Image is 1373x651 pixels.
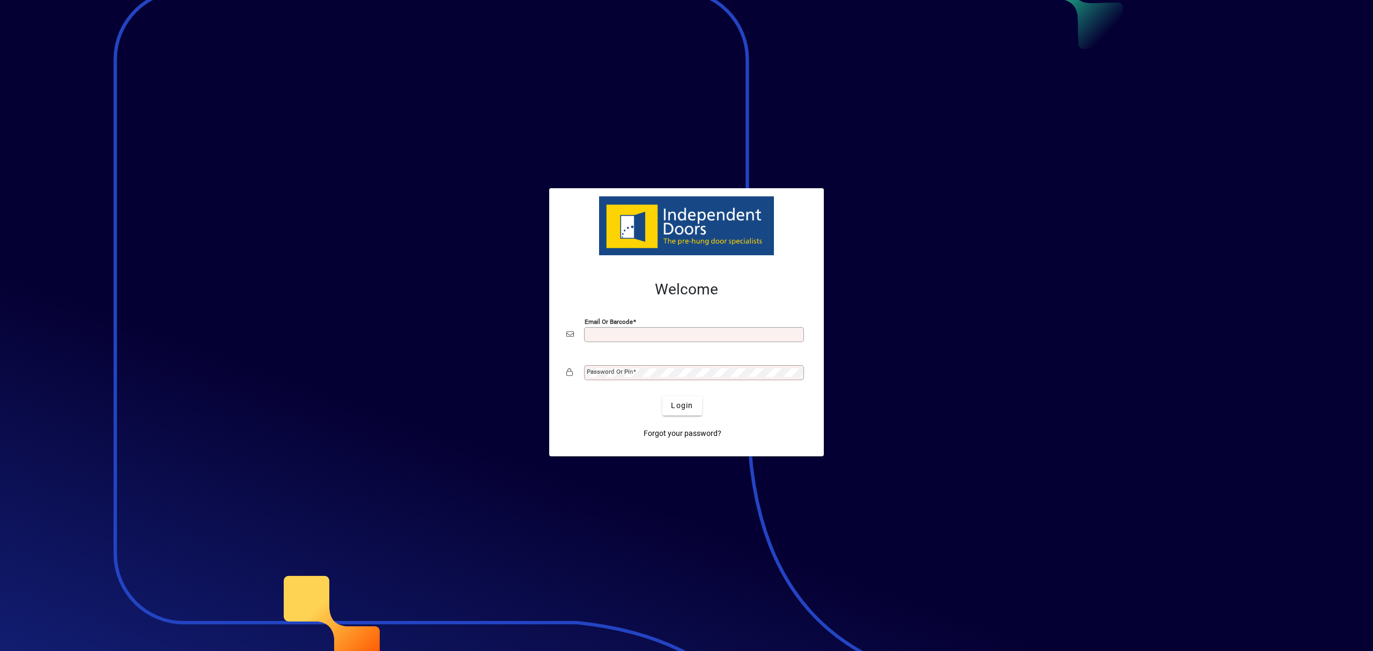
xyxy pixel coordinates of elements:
mat-label: Email or Barcode [585,317,633,325]
button: Login [662,396,702,416]
h2: Welcome [566,280,807,299]
span: Forgot your password? [644,428,721,439]
span: Login [671,400,693,411]
mat-label: Password or Pin [587,368,633,375]
a: Forgot your password? [639,424,726,443]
